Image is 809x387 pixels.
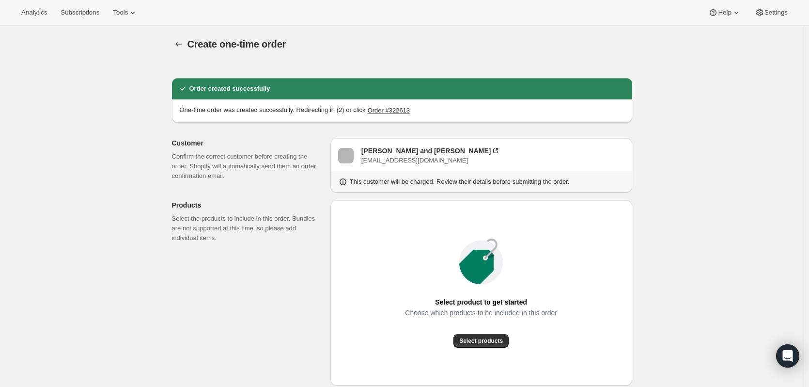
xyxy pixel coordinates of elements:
[718,9,731,16] span: Help
[187,39,286,49] span: Create one-time order
[361,157,468,164] span: [EMAIL_ADDRESS][DOMAIN_NAME]
[338,148,354,163] span: Lauren and Hinson Arwood
[55,6,105,19] button: Subscriptions
[764,9,788,16] span: Settings
[702,6,747,19] button: Help
[172,152,323,181] p: Confirm the correct customer before creating the order. Shopify will automatically send them an o...
[21,9,47,16] span: Analytics
[453,334,509,348] button: Select products
[61,9,99,16] span: Subscriptions
[172,214,323,243] p: Select the products to include in this order. Bundles are not supported at this time, so please a...
[172,200,323,210] p: Products
[16,6,53,19] button: Analytics
[435,295,527,309] span: Select product to get started
[361,146,491,156] div: [PERSON_NAME] and [PERSON_NAME]
[749,6,793,19] button: Settings
[350,177,570,187] p: This customer will be charged. Review their details before submitting the order.
[189,84,270,94] h2: Order created successfully
[405,306,557,320] span: Choose which products to be included in this order
[113,9,128,16] span: Tools
[776,344,799,368] div: Open Intercom Messenger
[107,6,143,19] button: Tools
[172,138,323,148] p: Customer
[459,337,503,345] span: Select products
[180,105,366,115] p: One-time order was created successfully. Redirecting in (2) or click
[368,105,410,115] button: Order #322613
